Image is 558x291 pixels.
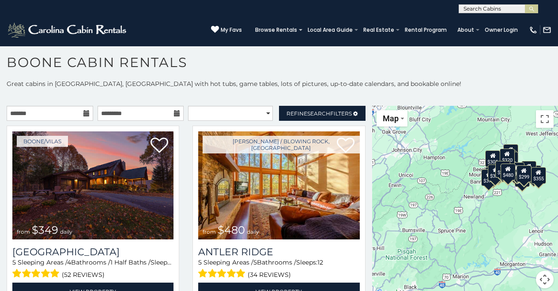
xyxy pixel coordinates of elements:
[247,228,259,235] span: daily
[531,167,546,184] div: $355
[303,24,357,36] a: Local Area Guide
[521,161,536,178] div: $930
[172,258,177,266] span: 12
[60,228,72,235] span: daily
[529,26,538,34] img: phone-regular-white.png
[307,110,330,117] span: Search
[203,228,216,235] span: from
[12,246,173,258] a: [GEOGRAPHIC_DATA]
[198,258,202,266] span: 5
[151,137,168,155] a: Add to favorites
[12,131,173,239] img: Diamond Creek Lodge
[453,24,479,36] a: About
[543,26,551,34] img: mail-regular-white.png
[12,258,173,280] div: Sleeping Areas / Bathrooms / Sleeps:
[248,269,291,280] span: (34 reviews)
[12,258,16,266] span: 5
[253,258,257,266] span: 5
[218,224,245,236] span: $480
[517,165,532,182] div: $299
[501,164,516,180] div: $480
[198,246,359,258] a: Antler Ridge
[203,136,359,153] a: [PERSON_NAME] / Blowing Rock, [GEOGRAPHIC_DATA]
[480,24,522,36] a: Owner Login
[536,271,554,288] button: Map camera controls
[251,24,302,36] a: Browse Rentals
[198,131,359,239] a: Antler Ridge from $480 daily
[503,144,518,161] div: $525
[17,228,30,235] span: from
[317,258,323,266] span: 12
[500,149,515,165] div: $320
[110,258,151,266] span: 1 Half Baths /
[12,131,173,239] a: Diamond Creek Lodge from $349 daily
[486,150,501,167] div: $305
[400,24,451,36] a: Rental Program
[67,258,71,266] span: 4
[287,110,352,117] span: Refine Filters
[198,131,359,239] img: Antler Ridge
[198,258,359,280] div: Sleeping Areas / Bathrooms / Sleeps:
[383,114,399,123] span: Map
[482,169,497,186] div: $375
[7,21,129,39] img: White-1-2.png
[12,246,173,258] h3: Diamond Creek Lodge
[536,110,554,128] button: Toggle fullscreen view
[359,24,399,36] a: Real Estate
[496,161,511,178] div: $225
[279,106,366,121] a: RefineSearchFilters
[32,224,58,236] span: $349
[17,136,68,147] a: Boone/Vilas
[488,164,503,181] div: $325
[509,162,524,179] div: $380
[221,26,242,34] span: My Favs
[62,269,105,280] span: (52 reviews)
[211,26,242,34] a: My Favs
[377,110,407,127] button: Change map style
